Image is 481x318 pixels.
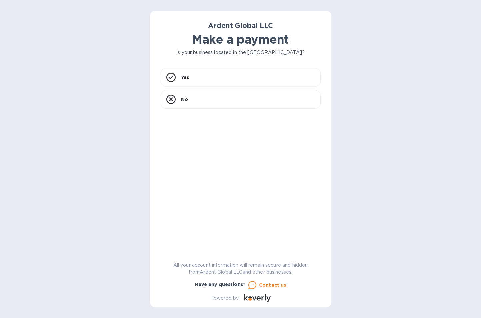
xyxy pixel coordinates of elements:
[161,262,321,276] p: All your account information will remain secure and hidden from Ardent Global LLC and other busin...
[259,282,286,288] u: Contact us
[181,74,189,81] p: Yes
[161,49,321,56] p: Is your business located in the [GEOGRAPHIC_DATA]?
[195,282,246,287] b: Have any questions?
[161,32,321,46] h1: Make a payment
[210,295,239,302] p: Powered by
[208,21,273,30] b: Ardent Global LLC
[181,96,188,103] p: No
